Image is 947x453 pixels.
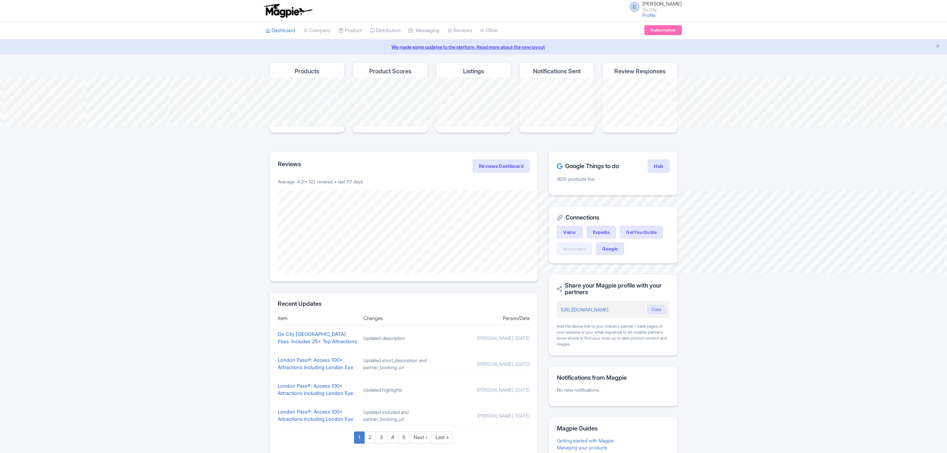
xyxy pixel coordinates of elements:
div: Changes [363,315,444,322]
a: Last » [431,431,453,444]
a: Subscription [644,25,681,35]
h2: Connections [557,214,669,221]
a: [URL][DOMAIN_NAME] [561,307,608,312]
a: London Pass®: Access 100+ Attractions including London Eye [278,357,353,371]
h4: Product Scores [369,68,411,75]
a: Messaging [408,22,440,40]
a: Other [480,22,498,40]
a: Distribution [370,22,400,40]
div: [PERSON_NAME], [DATE] [449,386,530,393]
span: [PERSON_NAME] [642,1,682,7]
h4: Listings [463,68,484,75]
a: Expedia [587,226,616,238]
a: C [PERSON_NAME] Go City [625,1,682,12]
a: Next › [409,431,432,444]
a: London Pass®: Access 100+ Attractions including London Eye [278,409,353,422]
a: 3 [376,431,387,444]
div: [PERSON_NAME], [DATE] [449,360,530,367]
h2: Google Things to do [557,163,619,169]
a: Google [596,242,624,255]
h2: Recent Updates [278,300,530,307]
a: 5 [398,431,410,444]
div: Updated short_description and partner_booking_url [363,357,444,371]
a: Profile [642,12,656,18]
a: Viator [557,226,582,238]
p: No new notifications. [557,386,669,393]
a: Musement [557,242,592,255]
a: Reviews [447,22,472,40]
a: Company [303,22,331,40]
h4: Products [295,68,319,75]
div: [PERSON_NAME], [DATE] [449,335,530,342]
h2: Share your Magpie profile with your partners [557,282,669,295]
p: 1620 products live [557,175,669,182]
a: Reviews Dashboard [473,160,530,173]
div: [PERSON_NAME], [DATE] [449,412,530,419]
a: GetYourGuide [620,226,663,238]
a: Dashboard [266,22,295,40]
div: Item [278,315,358,322]
div: Updated included and partner_booking_url [363,409,444,422]
button: Copy [647,305,666,314]
small: Go City [642,8,682,12]
p: Average: 4.3 • 122 reviews • last 117 days [278,178,530,185]
a: 4 [387,431,398,444]
div: Updated description [363,335,444,342]
a: Managing your products [557,445,607,450]
a: Getting started with Magpie [557,438,614,443]
a: London Pass®: Access 100+ Attractions including London Eye [278,383,353,397]
h2: Magpie Guides [557,425,669,432]
div: Person/Date [449,315,530,322]
button: Close announcement [935,43,940,50]
h2: Reviews [278,161,301,167]
h2: Notifications from Magpie [557,374,669,381]
h4: Notifications Sent [533,68,581,75]
div: Updated highlights [363,386,444,393]
a: We made some updates to the platform. Read more about the new layout [4,43,943,50]
span: C [629,2,640,12]
img: logo-ab69f6fb50320c5b225c76a69d11143b.png [262,3,314,18]
a: 2 [364,431,376,444]
a: Hub [648,160,669,173]
a: 1 [354,431,365,444]
a: Product [339,22,362,40]
h4: Review Responses [614,68,666,75]
div: Add the above link to your industry partner / trade pages of your website or your email signature... [557,323,669,347]
a: Go City [GEOGRAPHIC_DATA] Pass: Includes 25+ Top Attractions [278,331,357,345]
